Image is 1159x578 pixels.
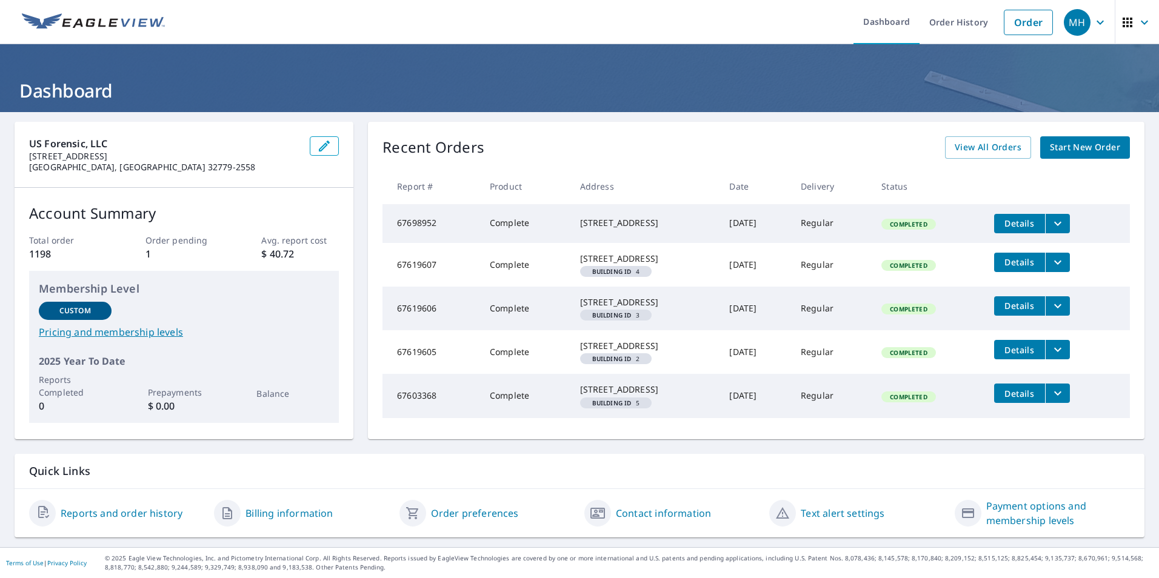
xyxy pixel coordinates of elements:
[29,234,107,247] p: Total order
[585,400,647,406] span: 5
[105,554,1153,572] p: © 2025 Eagle View Technologies, Inc. and Pictometry International Corp. All Rights Reserved. Repo...
[720,287,791,330] td: [DATE]
[791,204,872,243] td: Regular
[570,168,720,204] th: Address
[6,559,87,566] p: |
[256,387,329,400] p: Balance
[1045,214,1070,233] button: filesDropdownBtn-67698952
[580,253,710,265] div: [STREET_ADDRESS]
[382,374,480,417] td: 67603368
[791,243,872,287] td: Regular
[1045,296,1070,316] button: filesDropdownBtn-67619606
[431,506,519,520] a: Order preferences
[29,162,300,173] p: [GEOGRAPHIC_DATA], [GEOGRAPHIC_DATA] 32779-2558
[245,506,333,520] a: Billing information
[1001,218,1038,229] span: Details
[1001,388,1038,399] span: Details
[883,261,934,270] span: Completed
[720,243,791,287] td: [DATE]
[29,247,107,261] p: 1198
[39,373,112,399] p: Reports Completed
[616,506,711,520] a: Contact information
[382,243,480,287] td: 67619607
[791,168,872,204] th: Delivery
[791,374,872,417] td: Regular
[145,247,223,261] p: 1
[585,268,647,274] span: 4
[883,348,934,357] span: Completed
[1064,9,1091,36] div: MH
[1001,344,1038,356] span: Details
[39,281,329,297] p: Membership Level
[720,330,791,374] td: [DATE]
[791,330,872,374] td: Regular
[1004,10,1053,35] a: Order
[1045,340,1070,359] button: filesDropdownBtn-67619605
[29,463,1130,479] p: Quick Links
[580,340,710,352] div: [STREET_ADDRESS]
[382,287,480,330] td: 67619606
[580,384,710,396] div: [STREET_ADDRESS]
[994,214,1045,233] button: detailsBtn-67698952
[1050,140,1120,155] span: Start New Order
[1001,300,1038,311] span: Details
[22,13,165,32] img: EV Logo
[39,325,329,339] a: Pricing and membership levels
[592,312,632,318] em: Building ID
[382,136,484,159] p: Recent Orders
[791,287,872,330] td: Regular
[148,386,221,399] p: Prepayments
[29,202,339,224] p: Account Summary
[148,399,221,413] p: $ 0.00
[592,400,632,406] em: Building ID
[955,140,1021,155] span: View All Orders
[480,168,570,204] th: Product
[29,151,300,162] p: [STREET_ADDRESS]
[883,393,934,401] span: Completed
[580,217,710,229] div: [STREET_ADDRESS]
[720,374,791,417] td: [DATE]
[585,356,647,362] span: 2
[592,356,632,362] em: Building ID
[585,312,647,318] span: 3
[15,78,1144,103] h1: Dashboard
[872,168,984,204] th: Status
[592,268,632,274] em: Building ID
[6,559,44,567] a: Terms of Use
[59,305,91,316] p: Custom
[480,374,570,417] td: Complete
[145,234,223,247] p: Order pending
[480,243,570,287] td: Complete
[994,296,1045,316] button: detailsBtn-67619606
[883,305,934,313] span: Completed
[382,204,480,243] td: 67698952
[39,399,112,413] p: 0
[1001,256,1038,268] span: Details
[720,204,791,243] td: [DATE]
[945,136,1031,159] a: View All Orders
[480,330,570,374] td: Complete
[382,330,480,374] td: 67619605
[1040,136,1130,159] a: Start New Order
[39,354,329,368] p: 2025 Year To Date
[1045,253,1070,272] button: filesDropdownBtn-67619607
[480,287,570,330] td: Complete
[261,234,339,247] p: Avg. report cost
[994,384,1045,403] button: detailsBtn-67603368
[580,296,710,308] div: [STREET_ADDRESS]
[994,253,1045,272] button: detailsBtn-67619607
[720,168,791,204] th: Date
[29,136,300,151] p: US Forensic, LLC
[994,340,1045,359] button: detailsBtn-67619605
[261,247,339,261] p: $ 40.72
[1045,384,1070,403] button: filesDropdownBtn-67603368
[801,506,884,520] a: Text alert settings
[480,204,570,243] td: Complete
[382,168,480,204] th: Report #
[47,559,87,567] a: Privacy Policy
[883,220,934,228] span: Completed
[61,506,182,520] a: Reports and order history
[986,499,1130,528] a: Payment options and membership levels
